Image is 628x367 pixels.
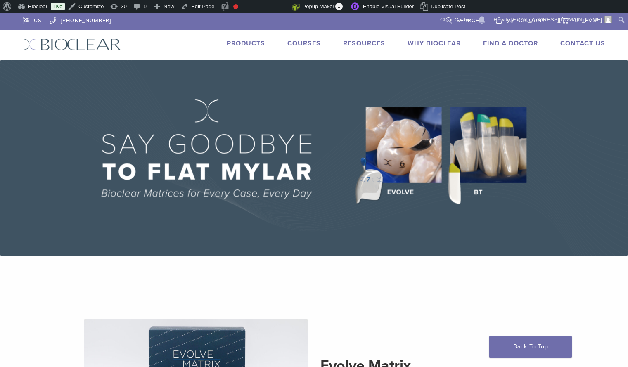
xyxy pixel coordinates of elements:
[343,39,385,47] a: Resources
[437,13,473,26] a: Clear Cache
[491,13,615,26] a: Howdy,
[408,39,461,47] a: Why Bioclear
[23,13,42,26] a: US
[560,39,605,47] a: Contact Us
[483,39,538,47] a: Find A Doctor
[50,13,111,26] a: [PHONE_NUMBER]
[246,2,292,12] img: Views over 48 hours. Click for more Jetpack Stats.
[511,17,602,23] span: [EMAIL_ADDRESS][DOMAIN_NAME]
[489,336,572,358] a: Back To Top
[335,3,343,10] span: 1
[23,38,121,50] img: Bioclear
[233,4,238,9] div: Focus keyphrase not set
[51,3,65,10] a: Live
[287,39,321,47] a: Courses
[227,39,265,47] a: Products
